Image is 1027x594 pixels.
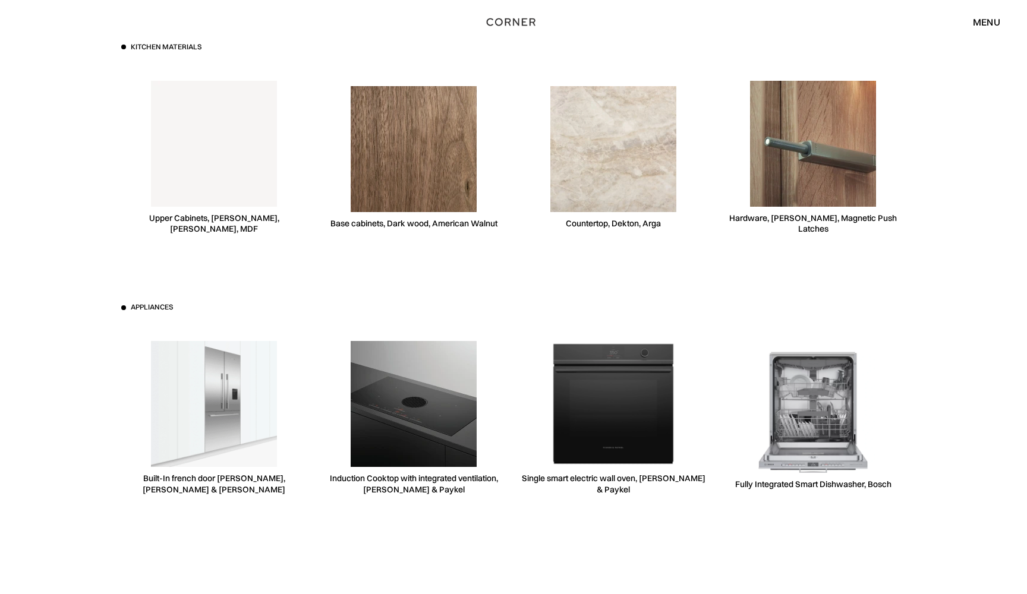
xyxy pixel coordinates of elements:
div: Fully Integrated Smart Dishwasher, Bosch [735,479,891,490]
div: Base cabinets, Dark wood, American Walnut [330,218,497,229]
h3: Kitchen materials [131,42,201,52]
div: Hardware, [PERSON_NAME], Magnetic Push Latches [720,213,906,235]
div: Countertop, Dekton, Arga [566,218,661,229]
div: Upper Cabinets, [PERSON_NAME], [PERSON_NAME], MDF [121,213,307,235]
div: Built-In french door [PERSON_NAME], [PERSON_NAME] & [PERSON_NAME] [121,473,307,495]
div: Single smart electric wall oven, [PERSON_NAME] & Paykel [521,473,706,495]
div: Induction Cooktop with integrated ventilation, [PERSON_NAME] & Paykel [321,473,506,495]
div: menu [961,12,1000,32]
div: menu [973,17,1000,27]
h3: Appliances [131,302,173,312]
a: home [469,14,558,30]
